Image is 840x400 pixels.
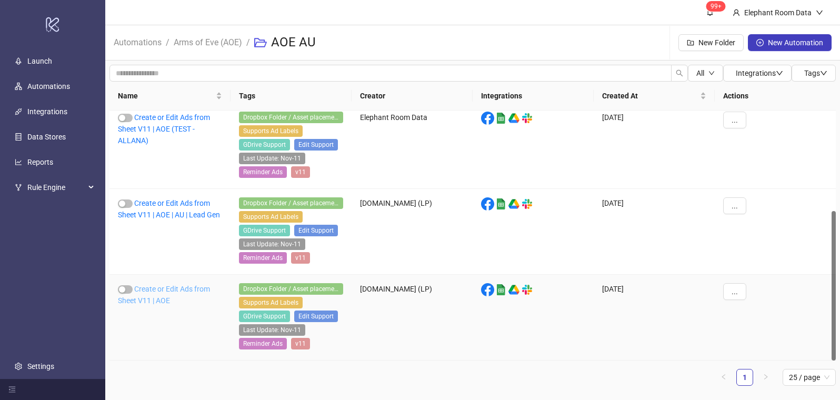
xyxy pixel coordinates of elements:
span: Edit Support [294,139,338,151]
span: Reminder Ads [239,166,287,178]
span: plus-circle [756,39,764,46]
div: [DATE] [594,103,715,189]
span: Created At [602,90,698,102]
span: Last Update: Nov-11 [239,238,305,250]
button: Integrationsdown [723,65,792,82]
span: down [816,9,823,16]
a: Create or Edit Ads from Sheet V11 | AOE (TEST - ALLANA) [118,113,210,145]
span: folder-open [254,36,267,49]
div: Elephant Room Data [740,7,816,18]
span: Supports Ad Labels [239,297,303,308]
span: down [776,69,783,77]
span: search [676,69,683,77]
a: Reports [27,158,53,167]
a: Settings [27,362,54,371]
span: Integrations [736,69,783,77]
a: 1 [737,369,753,385]
span: bell [706,8,714,16]
a: Automations [112,36,164,47]
button: New Automation [748,34,832,51]
span: Reminder Ads [239,338,287,349]
span: Dropbox Folder / Asset placement detection [239,283,343,295]
span: v11 [291,338,310,349]
li: Previous Page [715,369,732,386]
th: Tags [231,82,352,111]
span: Supports Ad Labels [239,125,303,137]
span: Edit Support [294,225,338,236]
sup: 1769 [706,1,726,12]
button: right [757,369,774,386]
span: folder-add [687,39,694,46]
span: down [820,69,827,77]
th: Created At [594,82,715,111]
th: Integrations [473,82,594,111]
li: / [166,26,169,59]
button: ... [723,197,746,214]
li: Next Page [757,369,774,386]
span: GDrive Support [239,139,290,151]
h3: AOE AU [271,34,316,51]
div: Page Size [783,369,836,386]
div: [DOMAIN_NAME] (LP) [352,189,473,275]
span: New Folder [698,38,735,47]
span: ... [732,116,738,124]
span: Last Update: Nov-11 [239,324,305,336]
button: Alldown [688,65,723,82]
span: menu-fold [8,386,16,393]
th: Actions [715,82,836,111]
span: Name [118,90,214,102]
span: Rule Engine [27,177,85,198]
th: Creator [352,82,473,111]
span: Reminder Ads [239,252,287,264]
span: v11 [291,166,310,178]
div: [DATE] [594,275,715,361]
span: GDrive Support [239,311,290,322]
span: Dropbox Folder / Asset placement detection [239,197,343,209]
a: Arms of Eve (AOE) [172,36,244,47]
span: Edit Support [294,311,338,322]
span: All [696,69,704,77]
button: ... [723,112,746,128]
span: ... [732,202,738,210]
button: Tagsdown [792,65,836,82]
th: Name [109,82,231,111]
span: Tags [804,69,827,77]
span: 25 / page [789,369,829,385]
a: Launch [27,57,52,66]
a: Data Stores [27,133,66,142]
span: down [708,70,715,76]
button: ... [723,283,746,300]
div: Elephant Room Data [352,103,473,189]
div: [DATE] [594,189,715,275]
a: Integrations [27,108,67,116]
li: / [246,26,250,59]
button: New Folder [678,34,744,51]
span: fork [15,184,22,192]
span: GDrive Support [239,225,290,236]
button: left [715,369,732,386]
span: ... [732,287,738,296]
span: v11 [291,252,310,264]
span: New Automation [768,38,823,47]
a: Automations [27,83,70,91]
li: 1 [736,369,753,386]
span: right [763,374,769,380]
span: user [733,9,740,16]
span: Supports Ad Labels [239,211,303,223]
a: Create or Edit Ads from Sheet V11 | AOE [118,285,210,305]
span: left [721,374,727,380]
span: Dropbox Folder / Asset placement detection [239,112,343,123]
span: Last Update: Nov-11 [239,153,305,164]
div: [DOMAIN_NAME] (LP) [352,275,473,361]
a: Create or Edit Ads from Sheet V11 | AOE | AU | Lead Gen [118,199,220,219]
